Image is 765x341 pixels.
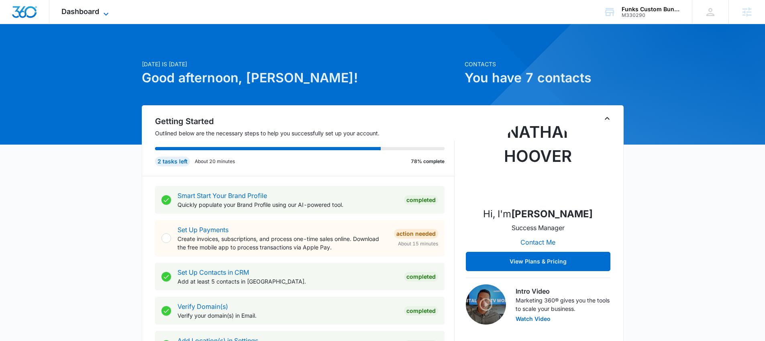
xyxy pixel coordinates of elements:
[177,235,388,251] p: Create invoices, subscriptions, and process one-time sales online. Download the free mobile app t...
[177,302,228,310] a: Verify Domain(s)
[404,306,438,316] div: Completed
[466,252,610,271] button: View Plans & Pricing
[31,47,72,53] div: Domain Overview
[602,114,612,123] button: Toggle Collapse
[511,208,593,220] strong: [PERSON_NAME]
[13,13,19,19] img: logo_orange.svg
[465,68,624,88] h1: You have 7 contacts
[516,286,610,296] h3: Intro Video
[177,200,398,209] p: Quickly populate your Brand Profile using our AI-powered tool.
[61,7,99,16] span: Dashboard
[22,47,28,53] img: tab_domain_overview_orange.svg
[142,68,460,88] h1: Good afternoon, [PERSON_NAME]!
[465,60,624,68] p: Contacts
[80,47,86,53] img: tab_keywords_by_traffic_grey.svg
[404,195,438,205] div: Completed
[483,207,593,221] p: Hi, I'm
[177,277,398,286] p: Add at least 5 contacts in [GEOGRAPHIC_DATA].
[155,129,455,137] p: Outlined below are the necessary steps to help you successfully set up your account.
[512,223,565,233] p: Success Manager
[516,316,551,322] button: Watch Video
[177,268,249,276] a: Set Up Contacts in CRM
[89,47,135,53] div: Keywords by Traffic
[516,296,610,313] p: Marketing 360® gives you the tools to scale your business.
[177,311,398,320] p: Verify your domain(s) in Email.
[195,158,235,165] p: About 20 minutes
[622,12,680,18] div: account id
[411,158,445,165] p: 78% complete
[22,13,39,19] div: v 4.0.25
[466,284,506,325] img: Intro Video
[177,192,267,200] a: Smart Start Your Brand Profile
[142,60,460,68] p: [DATE] is [DATE]
[21,21,88,27] div: Domain: [DOMAIN_NAME]
[498,120,578,200] img: Nathan Hoover
[398,240,438,247] span: About 15 minutes
[13,21,19,27] img: website_grey.svg
[404,272,438,282] div: Completed
[155,157,190,166] div: 2 tasks left
[394,229,438,239] div: Action Needed
[177,226,228,234] a: Set Up Payments
[622,6,680,12] div: account name
[512,233,563,252] button: Contact Me
[155,115,455,127] h2: Getting Started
